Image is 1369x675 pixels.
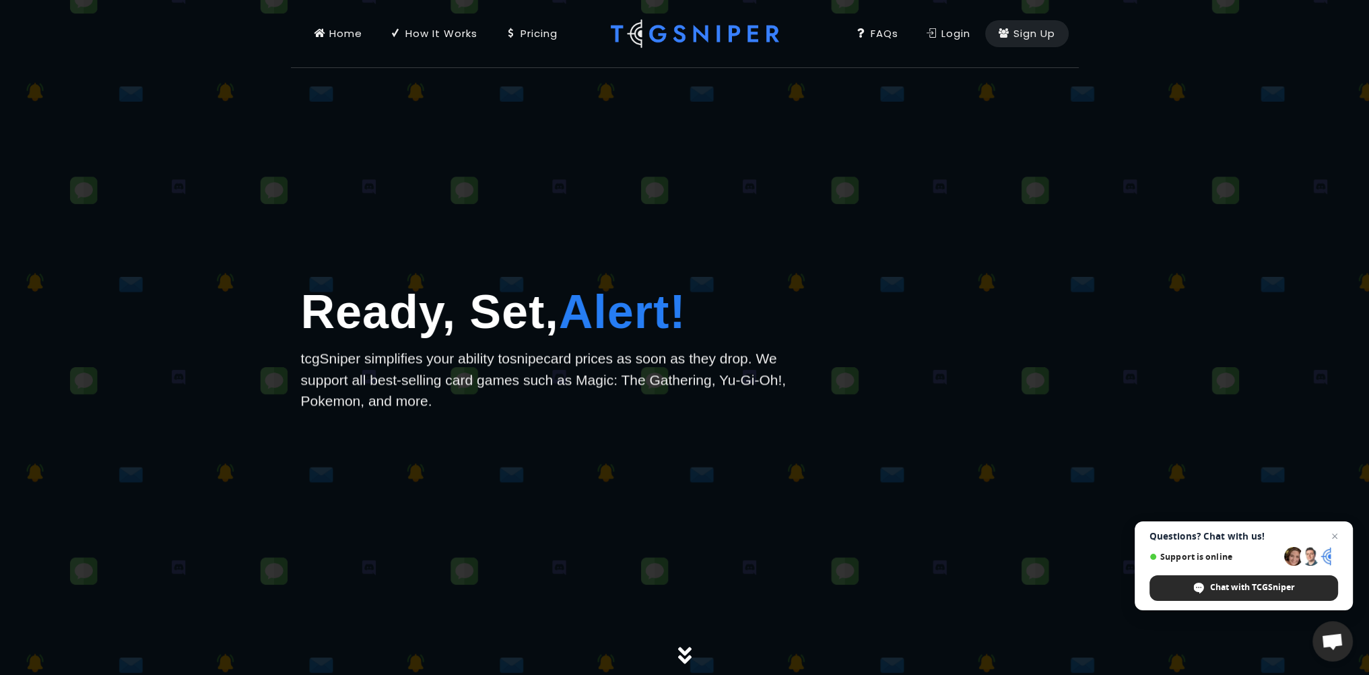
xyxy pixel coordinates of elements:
div: Login [927,26,970,41]
span: Close chat [1327,528,1343,544]
div: Open chat [1312,621,1353,662]
div: Pricing [506,26,558,41]
div: Sign Up [999,26,1055,41]
div: Home [314,26,362,41]
span: Chat with TCGSniper [1210,581,1295,593]
a: Sign Up [985,20,1069,47]
div: How It Works [391,26,477,41]
span: Support is online [1149,552,1279,562]
p: tcgSniper simplifies your ability to card prices as soon as they drop. We support all best-sellin... [301,348,806,412]
span: Questions? Chat with us! [1149,531,1338,542]
span: snipe [510,350,543,366]
h1: Ready, Set, [301,277,806,348]
span: Alert! [559,286,686,338]
div: FAQs [856,26,898,41]
div: Chat with TCGSniper [1149,575,1338,601]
